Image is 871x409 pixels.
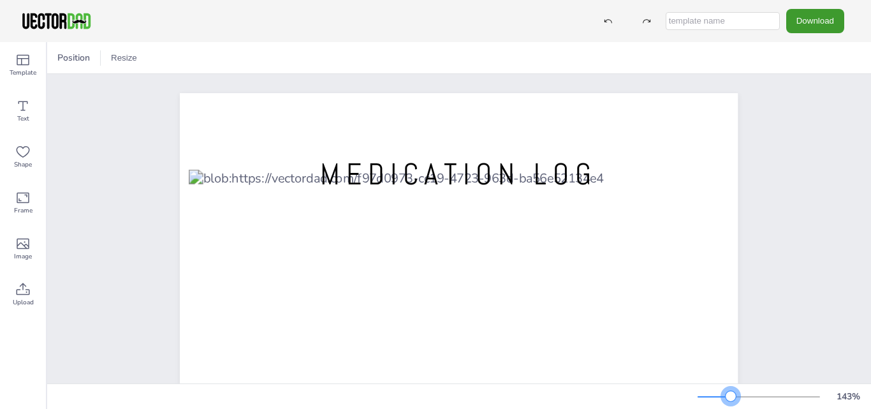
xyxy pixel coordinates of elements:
span: Upload [13,297,34,308]
span: Image [14,251,32,262]
button: Resize [106,48,142,68]
div: 143 % [833,390,863,403]
span: MEDICATION LOG [320,155,597,193]
span: Position [55,52,92,64]
button: Download [786,9,844,33]
span: Frame [14,205,33,216]
span: Text [17,114,29,124]
span: Shape [14,160,32,170]
span: Template [10,68,36,78]
img: VectorDad-1.png [20,11,92,31]
input: template name [666,12,780,30]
